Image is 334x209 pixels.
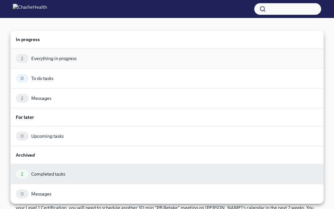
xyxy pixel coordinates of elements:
a: Archived [10,146,324,164]
h6: Archived [16,152,318,159]
a: 0Upcoming tasks [10,126,324,146]
h6: In progress [16,36,318,43]
div: Messages [31,191,51,197]
a: 0Messages [10,184,324,204]
a: For later [10,108,324,126]
div: Everything in progress [31,55,77,62]
a: 2Messages [10,88,324,108]
div: To do tasks [31,75,53,82]
span: 0 [17,134,28,139]
a: 0To do tasks [10,68,324,88]
a: In progress [10,30,324,48]
div: Messages [31,95,51,101]
div: Completed tasks [31,171,65,177]
h6: For later [16,114,318,121]
div: Upcoming tasks [31,133,64,139]
span: 2 [17,96,27,101]
span: 2 [17,56,27,61]
span: 0 [17,192,28,196]
span: 0 [17,76,28,81]
span: 2 [17,172,27,177]
a: 2Everything in progress [10,48,324,68]
a: 2Completed tasks [10,164,324,184]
